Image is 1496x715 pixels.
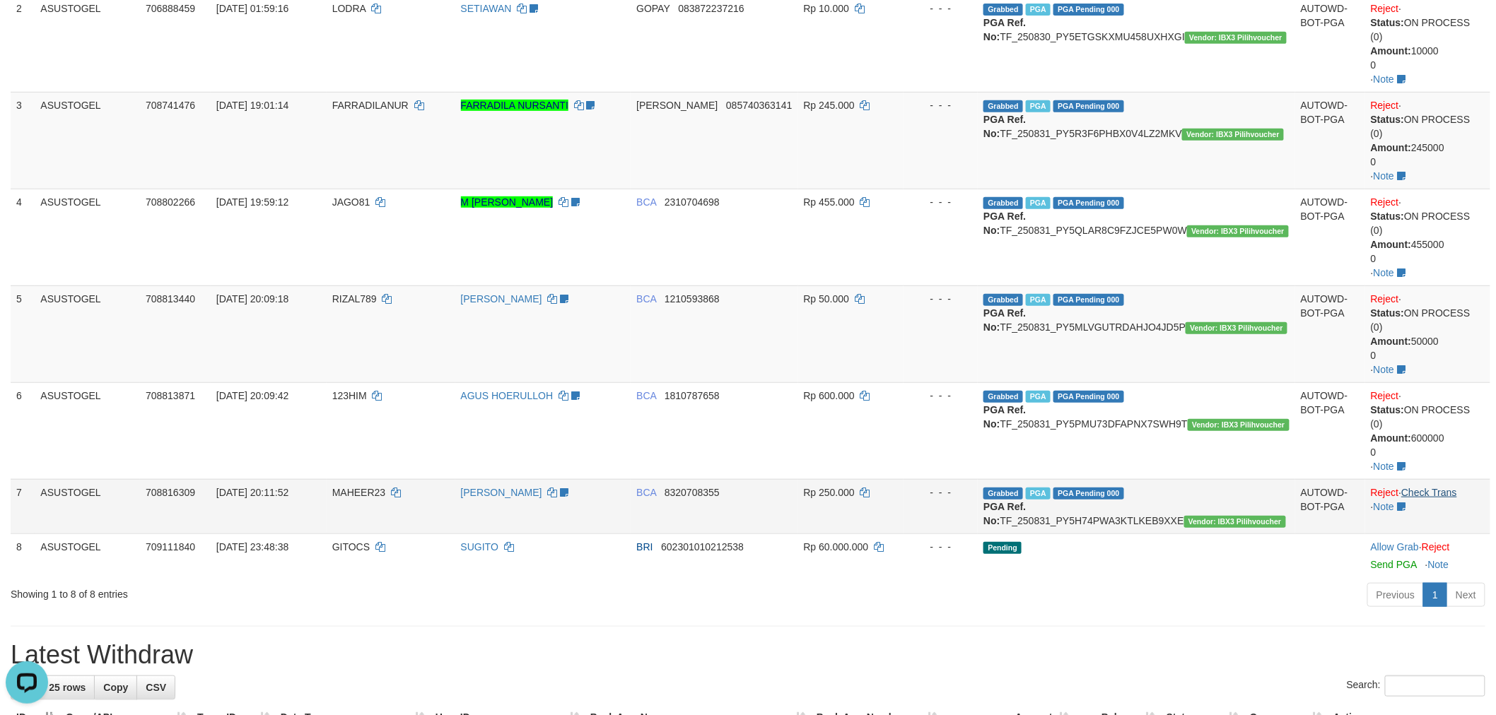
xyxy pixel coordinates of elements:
div: - - - [909,389,972,403]
td: · · [1365,92,1490,189]
td: AUTOWD-BOT-PGA [1295,189,1365,285]
b: Status: [1371,307,1404,319]
span: Marked by aeotriv [1026,197,1051,209]
span: 708813440 [146,293,195,305]
a: Note [1428,559,1449,570]
a: M [PERSON_NAME] [461,196,554,208]
span: Pending [983,542,1022,554]
a: Reject [1371,100,1399,111]
span: 706888459 [146,3,195,14]
span: Vendor URL: https://payment5.1velocity.biz [1182,129,1284,141]
span: 123HIM [332,390,367,401]
span: Marked by aeotriv [1026,391,1051,403]
input: Search: [1385,675,1485,697]
td: · · [1365,285,1490,382]
td: 5 [11,285,35,382]
b: Amount: [1371,239,1412,250]
a: AGUS HOERULLOH [461,390,554,401]
span: Marked by aeotriv [1026,487,1051,500]
span: · [1371,541,1422,552]
div: - - - [909,195,972,209]
td: · [1365,533,1490,577]
b: Amount: [1371,142,1412,153]
span: PGA Pending [1053,197,1124,209]
td: TF_250831_PY5MLVGUTRDAHJO4JD5P [978,285,1295,382]
a: Note [1374,364,1395,375]
a: [PERSON_NAME] [461,487,542,498]
span: Grabbed [983,487,1023,500]
span: Grabbed [983,4,1023,16]
a: SETIAWAN [461,3,512,14]
b: Status: [1371,404,1404,415]
div: ON PROCESS (0) 10000 0 [1371,16,1485,72]
a: FARRADILA NURSANTI [461,100,568,111]
a: Note [1374,501,1395,512]
span: 708741476 [146,100,195,111]
span: Copy 1810787658 to clipboard [665,390,720,401]
td: AUTOWD-BOT-PGA [1295,285,1365,382]
span: [DATE] 19:01:14 [216,100,288,111]
span: Copy 602301010212538 to clipboard [661,541,744,552]
td: 3 [11,92,35,189]
td: ASUSTOGEL [35,382,140,479]
span: [DATE] 23:48:38 [216,541,288,552]
span: MAHEER23 [332,487,385,498]
a: Note [1374,461,1395,472]
span: Marked by aeotriv [1026,294,1051,306]
span: Copy [103,682,128,693]
h1: Latest Withdraw [11,641,1485,669]
b: Status: [1371,211,1404,222]
span: BCA [636,487,656,498]
td: ASUSTOGEL [35,479,140,533]
td: · · [1365,479,1490,533]
span: BCA [636,293,656,305]
a: Reject [1422,541,1450,552]
b: Status: [1371,114,1404,125]
td: TF_250831_PY5QLAR8C9FZJCE5PW0W [978,189,1295,285]
td: AUTOWD-BOT-PGA [1295,92,1365,189]
span: [PERSON_NAME] [636,100,718,111]
td: 8 [11,533,35,577]
div: ON PROCESS (0) 600000 0 [1371,403,1485,459]
span: [DATE] 19:59:12 [216,196,288,208]
span: Marked by aeomartha [1026,100,1051,112]
span: CSV [146,682,166,693]
span: Grabbed [983,391,1023,403]
span: BRI [636,541,653,552]
span: JAGO81 [332,196,370,208]
a: CSV [136,675,175,699]
td: TF_250831_PY5H74PWA3KTLKEB9XXE [978,479,1295,533]
td: ASUSTOGEL [35,92,140,189]
a: Note [1374,170,1395,182]
b: Amount: [1371,432,1412,444]
a: Reject [1371,196,1399,208]
div: ON PROCESS (0) 455000 0 [1371,209,1485,266]
span: Rp 10.000 [804,3,850,14]
td: 7 [11,479,35,533]
div: ON PROCESS (0) 50000 0 [1371,306,1485,362]
td: TF_250831_PY5R3F6PHBX0V4LZ2MKV [978,92,1295,189]
b: Status: [1371,17,1404,28]
a: SUGITO [461,541,498,552]
span: Copy 083872237216 to clipboard [678,3,744,14]
button: Open LiveChat chat widget [6,6,48,48]
b: PGA Ref. No: [983,307,1026,333]
a: Note [1374,73,1395,85]
b: Amount: [1371,336,1412,347]
span: Marked by aeoros [1026,4,1051,16]
span: [DATE] 20:11:52 [216,487,288,498]
span: Grabbed [983,294,1023,306]
b: Amount: [1371,45,1412,57]
span: Rp 455.000 [804,196,855,208]
span: Copy 2310704698 to clipboard [665,196,720,208]
a: 1 [1423,583,1447,607]
span: 709111840 [146,541,195,552]
a: Allow Grab [1371,541,1419,552]
span: Copy 8320708355 to clipboard [665,487,720,498]
span: Rp 250.000 [804,487,855,498]
span: PGA Pending [1053,487,1124,500]
span: FARRADILANUR [332,100,409,111]
div: - - - [909,98,972,112]
span: Grabbed [983,197,1023,209]
a: Reject [1371,487,1399,498]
